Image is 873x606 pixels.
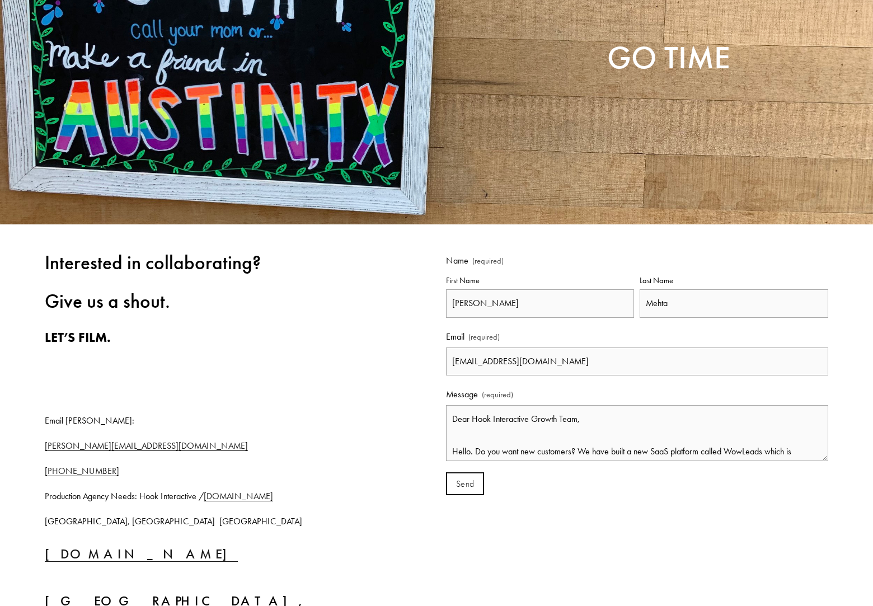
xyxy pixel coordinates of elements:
span: Name [446,253,468,269]
div: First Name [446,274,635,289]
span: Email [446,329,464,345]
p: Production Agency Needs: Hook Interactive / [45,488,360,505]
span: (required) [472,257,504,265]
a: [PERSON_NAME][EMAIL_ADDRESS][DOMAIN_NAME] [45,440,248,451]
span: (required) [468,330,500,345]
h3: Give us a shout. [45,292,360,312]
a: [PHONE_NUMBER] [45,466,119,476]
span: Message [446,387,478,403]
strong: LET’S FILM. [45,329,111,345]
span: (required) [482,388,513,402]
div: Last Name [640,274,828,289]
h2: GO TIME [143,42,730,74]
button: SendSend [446,472,484,495]
p: Email [PERSON_NAME]: [45,413,360,429]
h3: Interested in collaborating? [45,253,360,274]
a: [DOMAIN_NAME] [204,491,273,501]
span: Send [456,479,474,489]
a: [DOMAIN_NAME] [45,546,238,562]
p: [GEOGRAPHIC_DATA], [GEOGRAPHIC_DATA] [GEOGRAPHIC_DATA] [45,514,360,530]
